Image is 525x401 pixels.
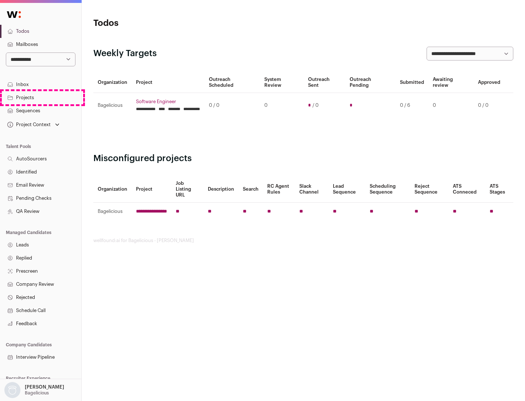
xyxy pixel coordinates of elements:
p: [PERSON_NAME] [25,384,64,390]
th: Submitted [396,72,428,93]
button: Open dropdown [6,120,61,130]
th: Description [203,176,238,203]
td: 0 / 0 [474,93,505,118]
th: Project [132,72,205,93]
img: nopic.png [4,382,20,398]
th: Organization [93,72,132,93]
img: Wellfound [3,7,25,22]
td: 0 / 0 [205,93,260,118]
td: Bagelicious [93,203,132,221]
th: Outreach Pending [345,72,395,93]
span: / 0 [312,102,319,108]
th: Project [132,176,171,203]
th: Approved [474,72,505,93]
h2: Misconfigured projects [93,153,513,164]
th: Outreach Scheduled [205,72,260,93]
th: Outreach Sent [304,72,346,93]
th: ATS Conneced [448,176,485,203]
th: Organization [93,176,132,203]
th: RC Agent Rules [263,176,295,203]
th: Search [238,176,263,203]
td: Bagelicious [93,93,132,118]
h2: Weekly Targets [93,48,157,59]
div: Project Context [6,122,51,128]
h1: Todos [93,17,233,29]
td: 0 [260,93,303,118]
th: Reject Sequence [410,176,449,203]
td: 0 [428,93,474,118]
td: 0 / 6 [396,93,428,118]
th: ATS Stages [485,176,513,203]
p: Bagelicious [25,390,49,396]
th: System Review [260,72,303,93]
th: Job Listing URL [171,176,203,203]
button: Open dropdown [3,382,66,398]
a: Software Engineer [136,99,200,105]
footer: wellfound:ai for Bagelicious - [PERSON_NAME] [93,238,513,244]
th: Awaiting review [428,72,474,93]
th: Slack Channel [295,176,328,203]
th: Lead Sequence [328,176,365,203]
th: Scheduling Sequence [365,176,410,203]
